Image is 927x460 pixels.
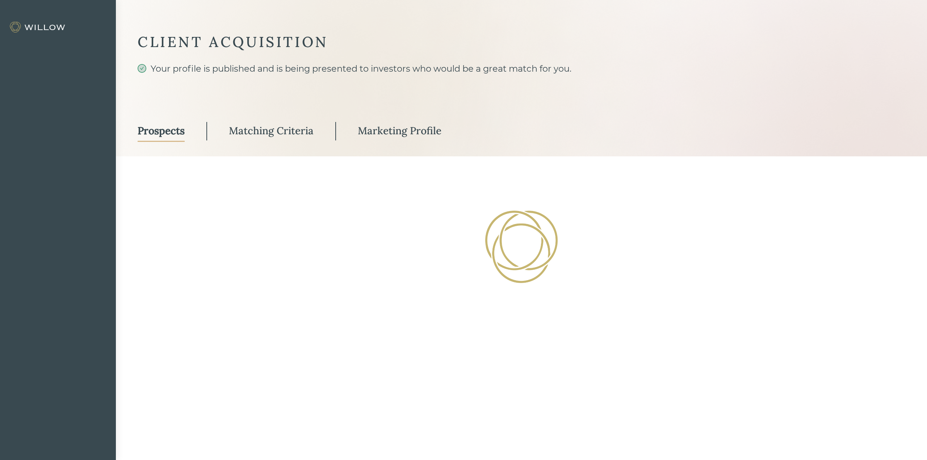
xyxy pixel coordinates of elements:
div: Prospects [138,124,185,137]
div: Matching Criteria [229,124,314,137]
span: check-circle [138,64,146,73]
a: Matching Criteria [229,121,314,142]
a: Marketing Profile [358,121,441,142]
div: Marketing Profile [358,124,441,137]
a: Prospects [138,121,185,142]
div: CLIENT ACQUISITION [138,33,905,51]
img: Loading! [485,211,558,283]
div: Your profile is published and is being presented to investors who would be a great match for you. [138,62,905,101]
img: Willow [9,21,67,33]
